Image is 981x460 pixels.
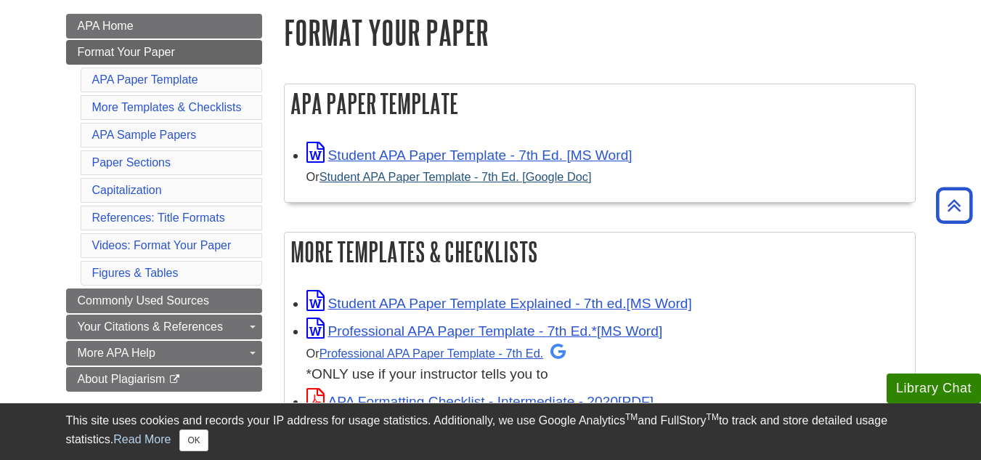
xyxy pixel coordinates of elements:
a: Link opens in new window [306,148,632,163]
div: Guide Page Menu [66,14,262,392]
a: Link opens in new window [306,323,663,339]
a: APA Sample Papers [92,129,197,141]
a: Student APA Paper Template - 7th Ed. [Google Doc] [319,170,592,183]
button: Close [179,429,208,451]
a: Capitalization [92,184,162,196]
small: Or [306,347,566,360]
h1: Format Your Paper [284,14,916,51]
a: Videos: Format Your Paper [92,239,232,251]
button: Library Chat [887,374,981,403]
a: References: Title Formats [92,211,225,224]
span: Format Your Paper [78,46,175,58]
a: About Plagiarism [66,367,262,392]
span: About Plagiarism [78,373,166,385]
small: Or [306,170,592,183]
h2: APA Paper Template [285,84,915,123]
h2: More Templates & Checklists [285,233,915,271]
span: More APA Help [78,347,155,359]
a: More APA Help [66,341,262,366]
a: Link opens in new window [306,394,654,409]
span: Your Citations & References [78,320,223,333]
a: Paper Sections [92,156,171,169]
a: APA Paper Template [92,73,198,86]
a: Link opens in new window [306,296,692,311]
a: Format Your Paper [66,40,262,65]
span: Commonly Used Sources [78,294,209,307]
div: *ONLY use if your instructor tells you to [306,342,908,385]
a: Professional APA Paper Template - 7th Ed. [319,347,566,360]
sup: TM [625,412,638,422]
a: Commonly Used Sources [66,288,262,313]
a: Back to Top [931,195,977,215]
sup: TM [707,412,719,422]
a: Read More [113,433,171,445]
div: This site uses cookies and records your IP address for usage statistics. Additionally, we use Goo... [66,412,916,451]
a: Your Citations & References [66,315,262,339]
i: This link opens in a new window [168,375,181,384]
span: APA Home [78,20,134,32]
a: More Templates & Checklists [92,101,242,113]
a: APA Home [66,14,262,39]
a: Figures & Tables [92,267,179,279]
